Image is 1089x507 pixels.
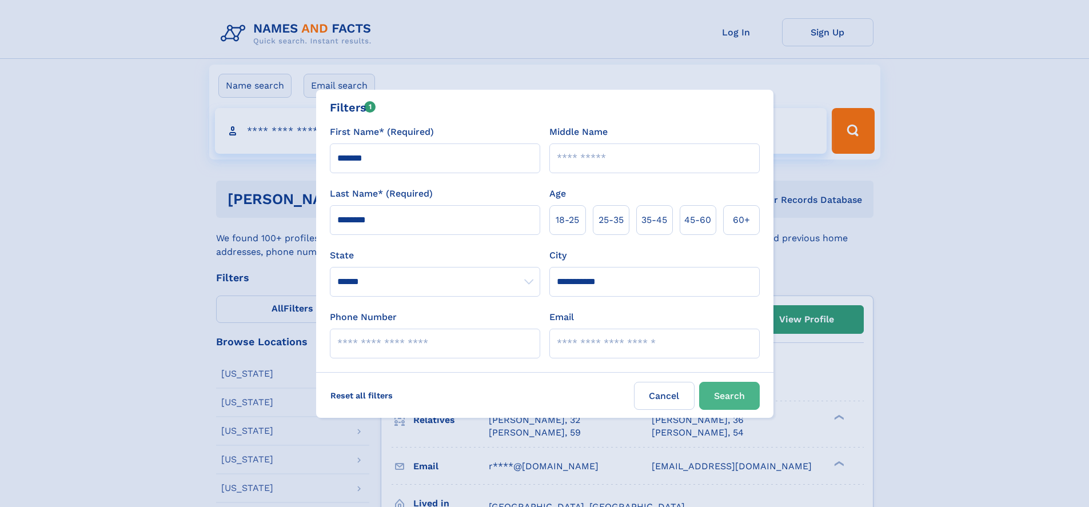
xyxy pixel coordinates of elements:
[330,187,433,201] label: Last Name* (Required)
[330,249,540,262] label: State
[549,125,608,139] label: Middle Name
[549,187,566,201] label: Age
[330,310,397,324] label: Phone Number
[733,213,750,227] span: 60+
[634,382,695,410] label: Cancel
[330,125,434,139] label: First Name* (Required)
[549,249,567,262] label: City
[699,382,760,410] button: Search
[684,213,711,227] span: 45‑60
[549,310,574,324] label: Email
[323,382,400,409] label: Reset all filters
[641,213,667,227] span: 35‑45
[330,99,376,116] div: Filters
[556,213,579,227] span: 18‑25
[599,213,624,227] span: 25‑35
